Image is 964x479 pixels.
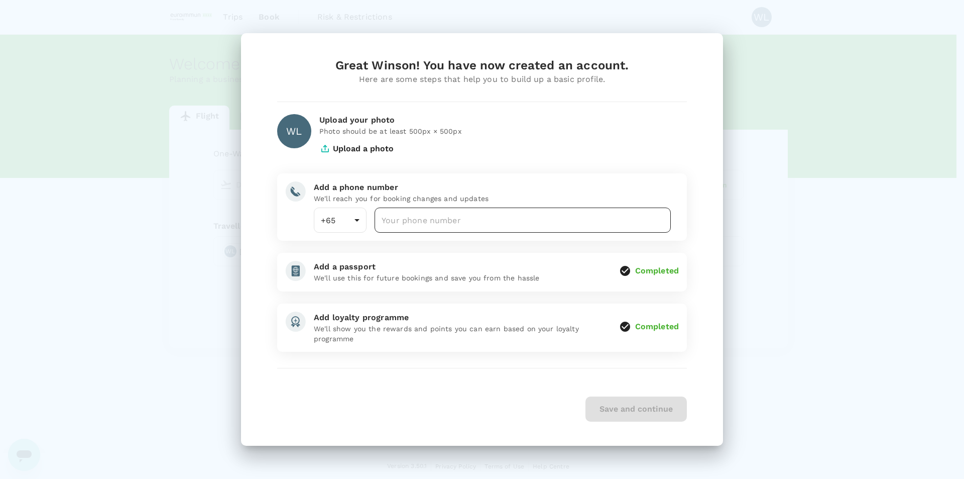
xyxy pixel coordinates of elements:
img: add-phone-number [285,181,306,202]
span: +65 [321,216,335,225]
div: Completed [635,321,679,333]
button: Upload a photo [319,136,394,161]
img: add-loyalty [285,312,306,332]
div: Great Winson! You have now created an account. [277,57,687,73]
input: Your phone number [375,208,671,233]
div: Add loyalty programme [314,312,611,324]
div: Add a passport [314,261,611,273]
div: Upload your photo [319,114,687,126]
div: Add a phone number [314,181,671,194]
div: Here are some steps that help you to build up a basic profile. [277,73,687,85]
img: add-passport [285,261,306,281]
div: Completed [635,265,679,277]
p: Photo should be at least 500px × 500px [319,126,687,136]
p: We'll reach you for booking changes and updates [314,194,671,204]
div: WL [277,114,311,148]
p: We'll show you the rewards and points you can earn based on your loyalty programme [314,324,611,344]
div: +65 [314,208,367,233]
p: We'll use this for future bookings and save you from the hassle [314,273,611,283]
